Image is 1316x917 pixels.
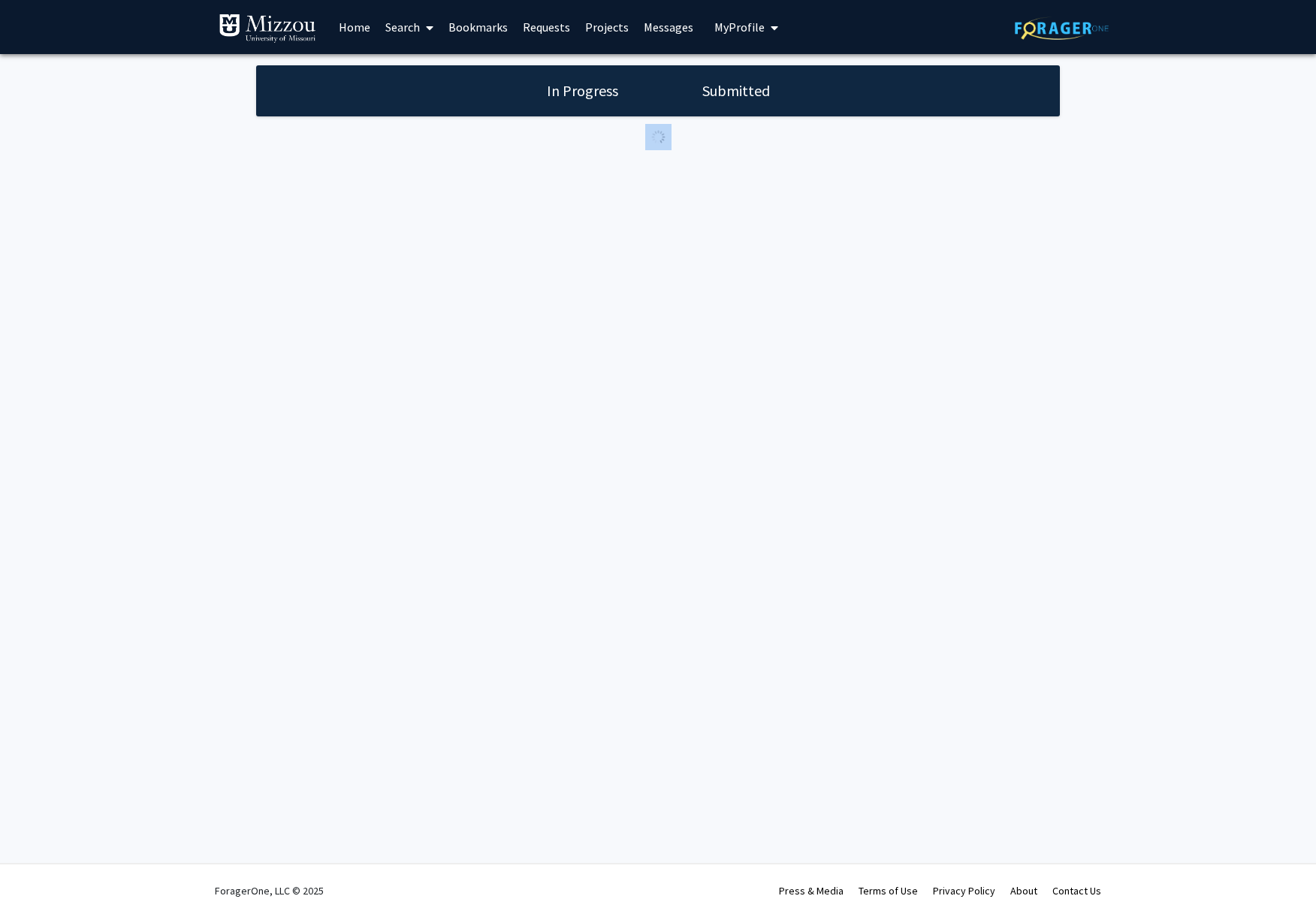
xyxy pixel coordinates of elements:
[578,1,636,53] a: Projects
[1010,884,1037,897] a: About
[933,884,995,897] a: Privacy Policy
[542,80,623,101] h1: In Progress
[219,14,316,44] img: University of Missouri Logo
[515,1,578,53] a: Requests
[859,884,918,897] a: Terms of Use
[441,1,515,53] a: Bookmarks
[714,20,765,35] span: My Profile
[779,884,844,897] a: Press & Media
[378,1,441,53] a: Search
[698,80,774,101] h1: Submitted
[645,124,672,150] img: Loading
[331,1,378,53] a: Home
[636,1,701,53] a: Messages
[1015,17,1109,40] img: ForagerOne Logo
[215,864,324,917] div: ForagerOne, LLC © 2025
[1052,884,1101,897] a: Contact Us
[11,849,64,906] iframe: Chat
